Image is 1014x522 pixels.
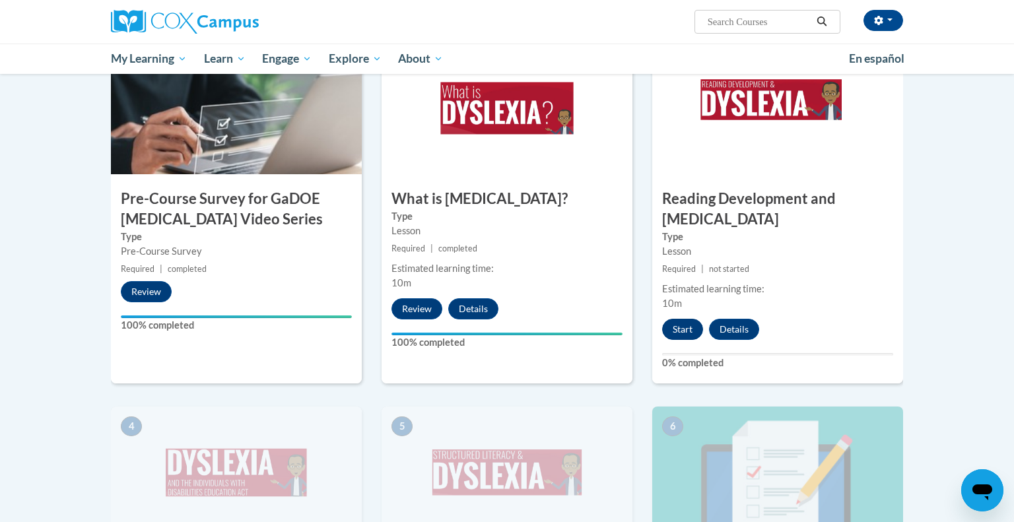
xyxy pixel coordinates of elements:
[391,298,442,319] button: Review
[840,45,913,73] a: En español
[160,264,162,274] span: |
[438,244,477,253] span: completed
[382,189,632,209] h3: What is [MEDICAL_DATA]?
[111,51,187,67] span: My Learning
[121,318,352,333] label: 100% completed
[382,42,632,174] img: Course Image
[863,10,903,31] button: Account Settings
[391,416,413,436] span: 5
[662,282,893,296] div: Estimated learning time:
[121,264,154,274] span: Required
[662,416,683,436] span: 6
[391,244,425,253] span: Required
[391,335,623,350] label: 100% completed
[121,315,352,318] div: Your progress
[195,44,254,74] a: Learn
[662,230,893,244] label: Type
[329,51,382,67] span: Explore
[662,298,682,309] span: 10m
[391,261,623,276] div: Estimated learning time:
[391,277,411,288] span: 10m
[391,333,623,335] div: Your progress
[121,244,352,259] div: Pre-Course Survey
[121,416,142,436] span: 4
[391,224,623,238] div: Lesson
[320,44,390,74] a: Explore
[652,42,903,174] img: Course Image
[390,44,452,74] a: About
[91,44,923,74] div: Main menu
[111,10,362,34] a: Cox Campus
[121,281,172,302] button: Review
[709,264,749,274] span: not started
[662,244,893,259] div: Lesson
[662,264,696,274] span: Required
[111,189,362,230] h3: Pre-Course Survey for GaDOE [MEDICAL_DATA] Video Series
[102,44,195,74] a: My Learning
[111,10,259,34] img: Cox Campus
[662,319,703,340] button: Start
[652,189,903,230] h3: Reading Development and [MEDICAL_DATA]
[430,244,433,253] span: |
[204,51,246,67] span: Learn
[391,209,623,224] label: Type
[662,356,893,370] label: 0% completed
[961,469,1003,511] iframe: Button to launch messaging window
[706,14,812,30] input: Search Courses
[111,42,362,174] img: Course Image
[121,230,352,244] label: Type
[168,264,207,274] span: completed
[448,298,498,319] button: Details
[812,14,832,30] button: Search
[709,319,759,340] button: Details
[262,51,312,67] span: Engage
[398,51,443,67] span: About
[701,264,704,274] span: |
[253,44,320,74] a: Engage
[849,51,904,65] span: En español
